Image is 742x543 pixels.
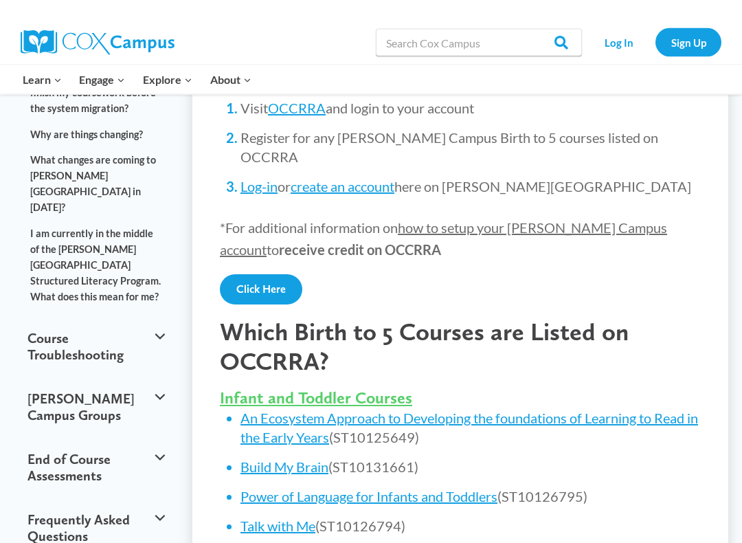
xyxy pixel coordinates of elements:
[291,179,394,195] a: create an account
[21,30,175,55] img: Cox Campus
[240,459,328,476] a: Build My Brain
[240,129,701,167] li: Register for any [PERSON_NAME] Campus Birth to 5 courses listed on OCCRRA
[240,487,701,507] li: (ST10126795)
[240,518,315,535] a: Talk with Me
[376,29,582,56] input: Search Cox Campus
[134,65,201,94] button: Child menu of Explore
[21,221,172,310] a: I am currently in the middle of the [PERSON_NAME][GEOGRAPHIC_DATA] Structured Literacy Program. W...
[21,438,172,498] button: End of Course Assessments
[21,317,172,377] button: Course Troubleshooting
[240,489,497,505] a: Power of Language for Infants and Toddlers
[268,100,326,117] a: OCCRRA
[14,65,71,94] button: Child menu of Learn
[21,148,172,221] a: What changes are coming to [PERSON_NAME][GEOGRAPHIC_DATA] in [DATE]?
[589,28,649,56] a: Log In
[220,318,701,377] h2: Which Birth to 5 Courses are Listed on OCCRRA?
[279,242,441,258] strong: receive credit on OCCRRA
[240,179,278,195] a: Log-in
[220,220,667,258] span: how to setup your [PERSON_NAME] Campus account
[21,377,172,438] button: [PERSON_NAME] Campus Groups
[240,99,701,118] li: Visit and login to your account
[201,65,260,94] button: Child menu of About
[589,28,721,56] nav: Secondary Navigation
[220,275,302,305] a: Click Here
[240,177,701,197] li: or here on [PERSON_NAME][GEOGRAPHIC_DATA]
[71,65,135,94] button: Child menu of Engage
[220,388,412,408] span: Infant and Toddler Courses
[655,28,721,56] a: Sign Up
[240,410,698,446] a: An Ecosystem Approach to Developing the foundations of Learning to Read in the Early Years
[240,458,701,477] li: (ST10131661)
[14,65,260,94] nav: Primary Navigation
[220,217,701,261] p: *For additional information on to
[21,122,172,147] a: Why are things changing?
[240,517,701,536] li: (ST10126794)
[240,409,701,447] li: (ST10125649)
